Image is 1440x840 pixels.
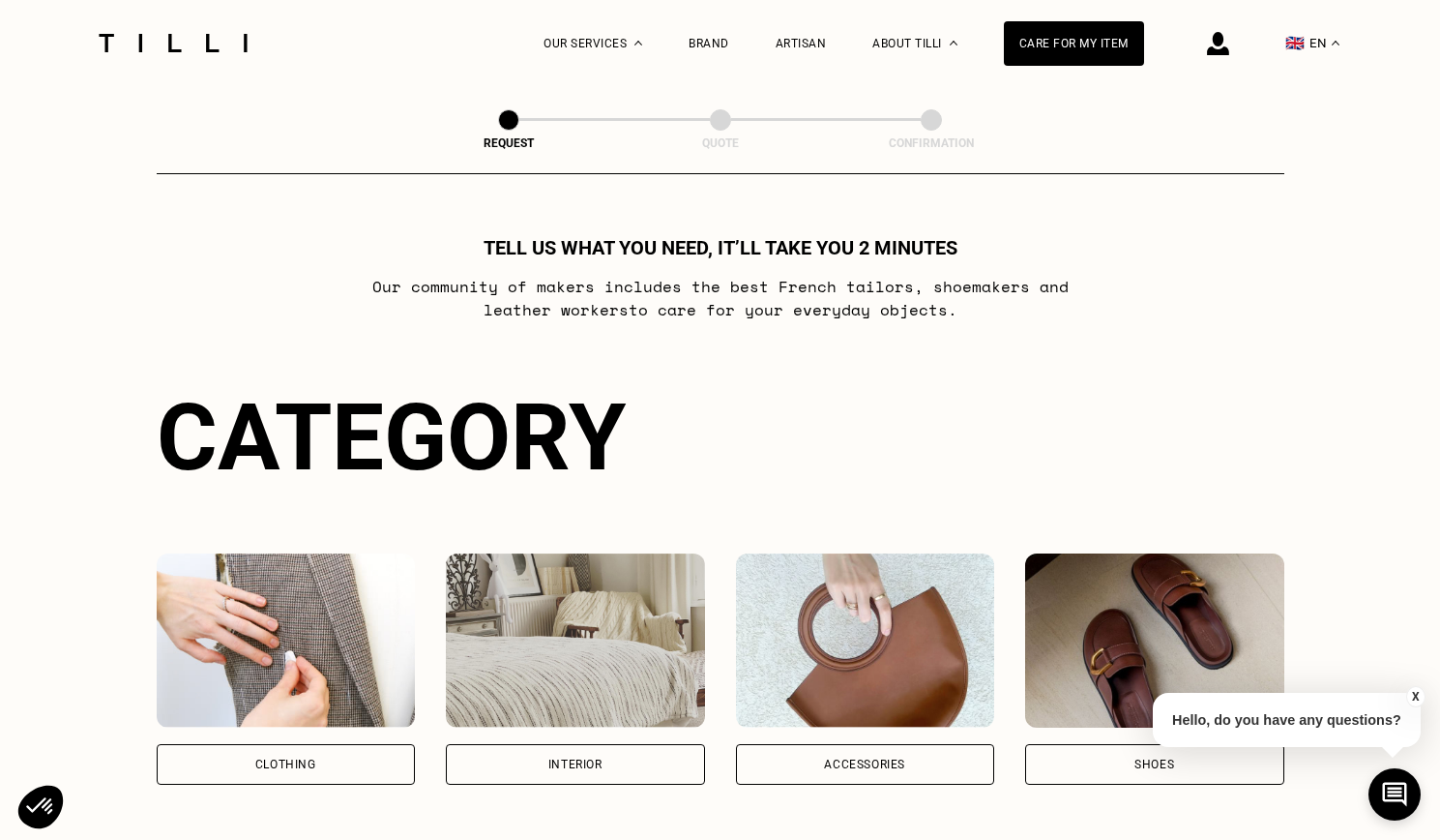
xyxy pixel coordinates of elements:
[776,37,827,50] a: Artisan
[634,41,642,45] img: Dropdown menu
[624,136,817,150] div: Quote
[1134,759,1174,770] div: Shoes
[92,34,254,52] img: Tilli seamstress service logo
[548,759,602,770] div: Interior
[950,41,957,45] img: About dropdown menu
[1004,21,1144,66] a: Care for my item
[255,759,316,770] div: Clothing
[337,275,1103,321] p: Our community of makers includes the best French tailors , shoemakers and leather workers to care...
[484,236,957,259] h1: Tell us what you need, it’ll take you 2 minutes
[1332,41,1339,45] img: menu déroulant
[824,759,905,770] div: Accessories
[736,554,995,728] img: Accessories
[157,554,416,728] img: Clothing
[1406,686,1425,707] button: X
[835,136,1028,150] div: Confirmation
[689,37,729,50] a: Brand
[1153,693,1421,747] p: Hello, do you have any questions?
[1025,554,1284,728] img: Shoes
[412,136,605,150] div: Request
[1285,34,1305,52] span: 🇬🇧
[446,554,705,728] img: Interior
[1207,32,1229,55] img: login icon
[157,383,1284,492] div: Category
